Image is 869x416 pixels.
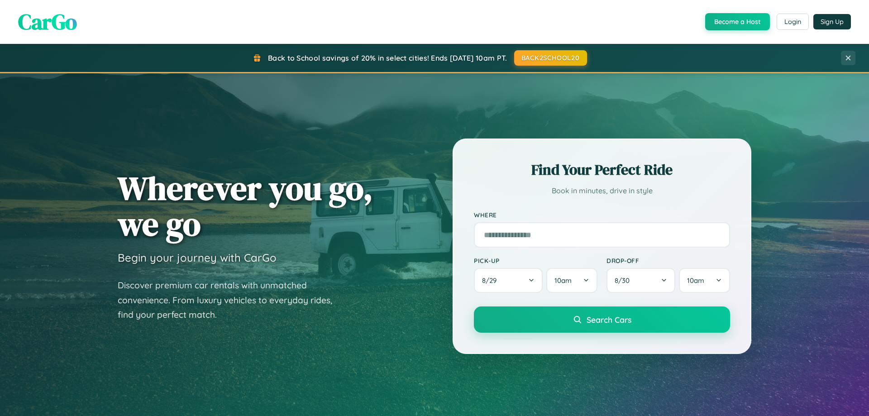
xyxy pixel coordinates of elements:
button: Login [777,14,809,30]
p: Book in minutes, drive in style [474,184,730,197]
button: 8/30 [606,268,675,293]
h3: Begin your journey with CarGo [118,251,277,264]
span: 8 / 30 [615,276,634,285]
label: Where [474,211,730,219]
button: BACK2SCHOOL20 [514,50,587,66]
span: Search Cars [587,315,631,325]
p: Discover premium car rentals with unmatched convenience. From luxury vehicles to everyday rides, ... [118,278,344,322]
h2: Find Your Perfect Ride [474,160,730,180]
label: Pick-up [474,257,597,264]
button: 10am [546,268,597,293]
span: 8 / 29 [482,276,501,285]
label: Drop-off [606,257,730,264]
h1: Wherever you go, we go [118,170,373,242]
span: Back to School savings of 20% in select cities! Ends [DATE] 10am PT. [268,53,507,62]
button: Search Cars [474,306,730,333]
span: 10am [554,276,572,285]
span: 10am [687,276,704,285]
button: Sign Up [813,14,851,29]
button: 10am [679,268,730,293]
span: CarGo [18,7,77,37]
button: 8/29 [474,268,543,293]
button: Become a Host [705,13,770,30]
